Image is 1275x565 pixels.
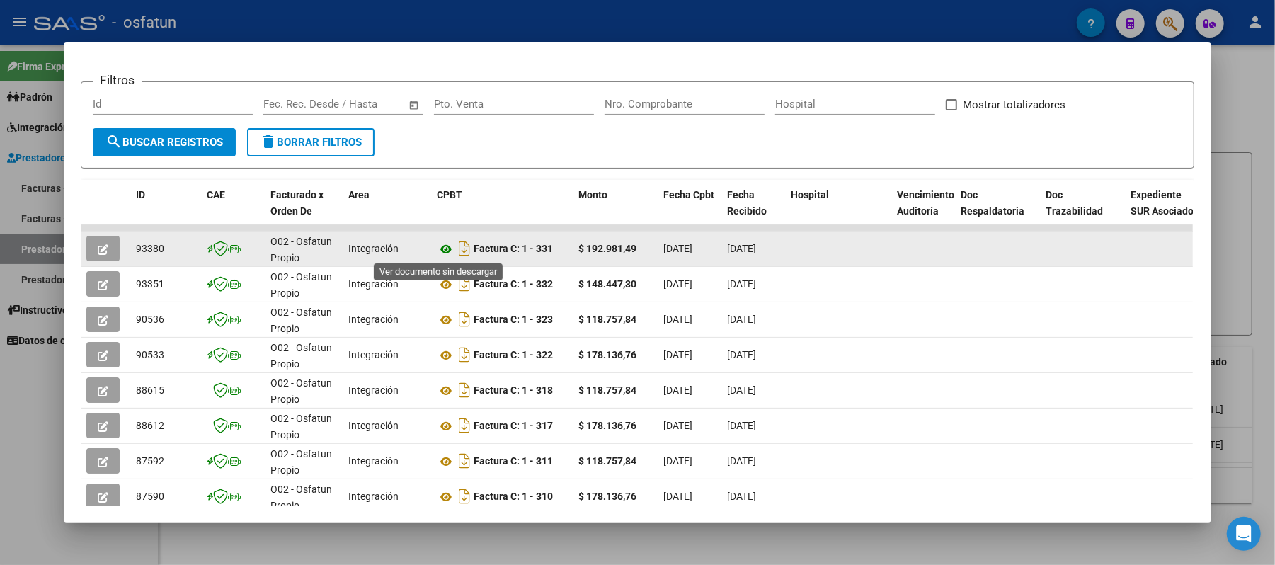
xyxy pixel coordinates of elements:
span: Fecha Cpbt [663,189,714,200]
strong: $ 118.757,84 [578,384,636,396]
span: Doc Trazabilidad [1046,189,1103,217]
i: Descargar documento [455,237,474,260]
datatable-header-cell: Expediente SUR Asociado [1125,180,1203,242]
span: [DATE] [663,491,692,502]
span: Facturado x Orden De [270,189,324,217]
input: End date [322,98,391,110]
strong: Factura C: 1 - 332 [474,279,553,290]
i: Descargar documento [455,343,474,366]
span: [DATE] [727,491,756,502]
i: Descargar documento [455,273,474,295]
i: Descargar documento [455,450,474,472]
datatable-header-cell: Area [343,180,431,242]
span: [DATE] [663,420,692,431]
span: O02 - Osfatun Propio [270,236,332,263]
strong: $ 118.757,84 [578,455,636,467]
span: 93351 [136,278,164,290]
span: 88615 [136,384,164,396]
mat-icon: search [105,133,122,150]
input: Start date [263,98,309,110]
span: O02 - Osfatun Propio [270,377,332,405]
button: Buscar Registros [93,128,236,156]
strong: $ 192.981,49 [578,243,636,254]
i: Descargar documento [455,485,474,508]
span: O02 - Osfatun Propio [270,271,332,299]
span: Integración [348,384,399,396]
span: CAE [207,189,225,200]
span: [DATE] [663,455,692,467]
strong: $ 118.757,84 [578,314,636,325]
span: [DATE] [663,349,692,360]
span: O02 - Osfatun Propio [270,307,332,334]
span: Integración [348,314,399,325]
button: Borrar Filtros [247,128,375,156]
datatable-header-cell: Fecha Cpbt [658,180,721,242]
span: Expediente SUR Asociado [1131,189,1194,217]
span: [DATE] [727,420,756,431]
h3: Filtros [93,71,142,89]
datatable-header-cell: Doc Respaldatoria [955,180,1040,242]
span: CPBT [437,189,462,200]
span: Mostrar totalizadores [963,96,1065,113]
datatable-header-cell: Facturado x Orden De [265,180,343,242]
strong: Factura C: 1 - 323 [474,314,553,326]
span: Buscar Registros [105,136,223,149]
span: O02 - Osfatun Propio [270,342,332,370]
span: [DATE] [727,278,756,290]
span: Area [348,189,370,200]
span: 93380 [136,243,164,254]
span: Fecha Recibido [727,189,767,217]
mat-icon: delete [260,133,277,150]
span: Doc Respaldatoria [961,189,1024,217]
datatable-header-cell: CPBT [431,180,573,242]
datatable-header-cell: Monto [573,180,658,242]
span: Vencimiento Auditoría [897,189,954,217]
span: Integración [348,278,399,290]
strong: Factura C: 1 - 311 [474,456,553,467]
i: Descargar documento [455,308,474,331]
span: [DATE] [727,243,756,254]
datatable-header-cell: ID [130,180,201,242]
strong: $ 178.136,76 [578,420,636,431]
span: [DATE] [663,314,692,325]
strong: Factura C: 1 - 310 [474,491,553,503]
span: Borrar Filtros [260,136,362,149]
datatable-header-cell: Vencimiento Auditoría [891,180,955,242]
span: Integración [348,491,399,502]
span: 88612 [136,420,164,431]
span: ID [136,189,145,200]
strong: Factura C: 1 - 322 [474,350,553,361]
span: Integración [348,243,399,254]
span: 87592 [136,455,164,467]
datatable-header-cell: Doc Trazabilidad [1040,180,1125,242]
button: Open calendar [406,97,423,113]
span: Hospital [791,189,829,200]
span: O02 - Osfatun Propio [270,484,332,511]
span: [DATE] [727,384,756,396]
span: [DATE] [663,384,692,396]
span: [DATE] [663,278,692,290]
span: [DATE] [727,314,756,325]
span: [DATE] [663,243,692,254]
div: Open Intercom Messenger [1227,517,1261,551]
span: 90536 [136,314,164,325]
span: Monto [578,189,607,200]
span: O02 - Osfatun Propio [270,448,332,476]
span: [DATE] [727,455,756,467]
datatable-header-cell: Hospital [785,180,891,242]
strong: Factura C: 1 - 317 [474,421,553,432]
span: O02 - Osfatun Propio [270,413,332,440]
strong: $ 178.136,76 [578,491,636,502]
datatable-header-cell: CAE [201,180,265,242]
span: [DATE] [727,349,756,360]
span: 87590 [136,491,164,502]
i: Descargar documento [455,379,474,401]
span: 90533 [136,349,164,360]
span: Integración [348,349,399,360]
strong: Factura C: 1 - 318 [474,385,553,396]
datatable-header-cell: Fecha Recibido [721,180,785,242]
i: Descargar documento [455,414,474,437]
span: Integración [348,455,399,467]
strong: Factura C: 1 - 331 [474,244,553,255]
span: Integración [348,420,399,431]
